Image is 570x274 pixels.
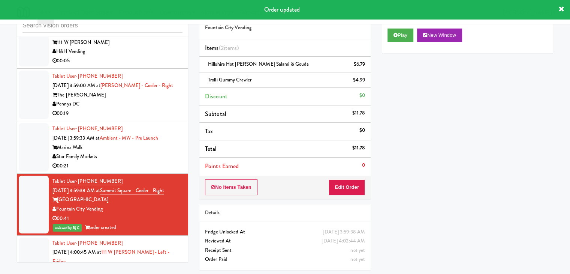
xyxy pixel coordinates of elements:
div: 00:19 [52,109,183,118]
div: Pennys DC [52,99,183,109]
span: · [PHONE_NUMBER] [76,178,123,185]
h5: Fountain City Vending [205,25,365,31]
button: No Items Taken [205,179,257,195]
li: Tablet User· [PHONE_NUMBER][DATE] 3:58:57 AM at111 W [PERSON_NAME] - Left - Fridge111 W [PERSON_N... [17,16,188,69]
div: $0 [359,91,365,100]
span: · [PHONE_NUMBER] [76,239,123,247]
button: New Window [417,29,462,42]
div: Details [205,208,365,218]
span: Trolli Gummy Crawler [208,76,251,83]
li: Tablet User· [PHONE_NUMBER][DATE] 3:59:00 AM at[PERSON_NAME] - Cooler - RightThe [PERSON_NAME]Pen... [17,69,188,121]
span: · [PHONE_NUMBER] [76,125,123,132]
div: Reviewed At [205,236,365,246]
span: (2 ) [219,44,239,52]
span: Hillshire Hot [PERSON_NAME] Salami & Gouda [208,60,309,68]
div: [DATE] 4:02:44 AM [322,236,365,246]
div: Star Family Markets [52,152,183,161]
li: Tablet User· [PHONE_NUMBER][DATE] 3:59:33 AM atAmbient - MW - Pre LaunchMarina WalkStar Family Ma... [17,121,188,174]
a: [PERSON_NAME] - Cooler - Right [100,82,173,89]
div: [GEOGRAPHIC_DATA] [52,195,183,205]
li: Tablet User· [PHONE_NUMBER][DATE] 3:59:38 AM atSummit Square - Cooler - Right[GEOGRAPHIC_DATA]Fou... [17,174,188,236]
div: H&H Vending [52,47,183,56]
span: Discount [205,92,227,101]
a: 111 W [PERSON_NAME] - Left - Fridge [52,248,169,265]
div: Marina Walk [52,143,183,152]
div: Fridge Unlocked At [205,227,365,237]
span: not yet [350,256,365,263]
span: Order updated [264,5,300,14]
div: Receipt Sent [205,246,365,255]
div: $11.78 [352,108,365,118]
span: order created [85,224,116,231]
ng-pluralize: items [224,44,237,52]
a: Summit Square - Cooler - Right [100,187,164,194]
span: [DATE] 3:59:00 AM at [52,82,100,89]
a: Ambient - MW - Pre Launch [100,134,159,142]
span: Items [205,44,239,52]
div: $0 [359,126,365,135]
div: The [PERSON_NAME] [52,90,183,100]
span: Subtotal [205,110,226,118]
div: $4.99 [353,75,365,85]
input: Search vision orders [22,19,183,33]
div: 00:21 [52,161,183,171]
span: Tax [205,127,213,135]
button: Play [387,29,413,42]
div: Fountain City Vending [52,205,183,214]
div: [DATE] 3:59:38 AM [323,227,365,237]
a: Tablet User· [PHONE_NUMBER] [52,239,123,247]
div: 111 W [PERSON_NAME] [52,38,183,47]
div: Order Paid [205,255,365,264]
span: [DATE] 4:00:45 AM at [52,248,101,256]
div: $6.79 [354,60,365,69]
a: Tablet User· [PHONE_NUMBER] [52,125,123,132]
button: Edit Order [329,179,365,195]
span: reviewed by Bj C [53,224,82,232]
span: [DATE] 3:59:33 AM at [52,134,100,142]
span: · [PHONE_NUMBER] [76,72,123,80]
span: Points Earned [205,162,239,170]
div: 00:05 [52,56,183,66]
div: $11.78 [352,143,365,153]
a: Tablet User· [PHONE_NUMBER] [52,178,123,185]
span: Total [205,145,217,153]
span: not yet [350,247,365,254]
div: 0 [362,161,365,170]
div: 00:41 [52,214,183,223]
span: [DATE] 3:59:38 AM at [52,187,100,194]
a: Tablet User· [PHONE_NUMBER] [52,72,123,80]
